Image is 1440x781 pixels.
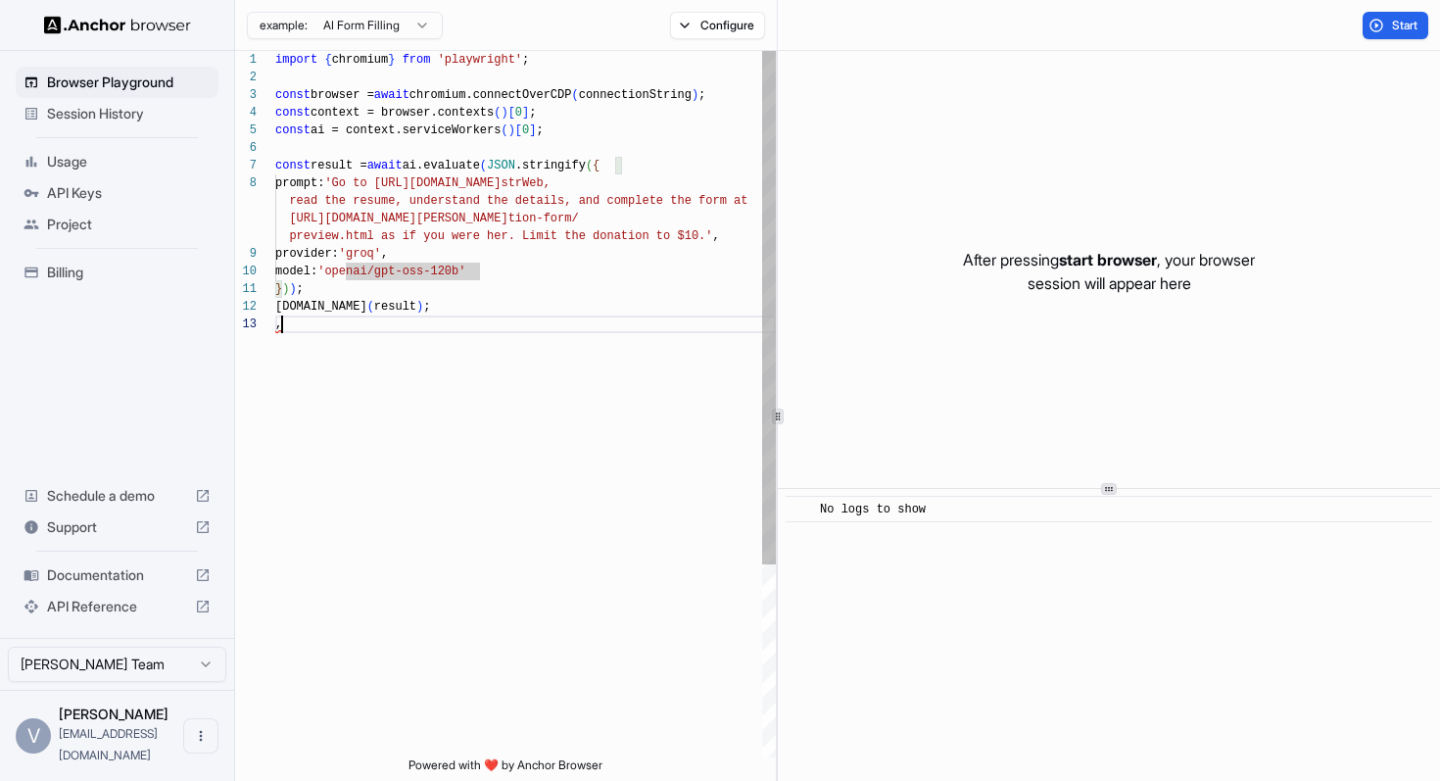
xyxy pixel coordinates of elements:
span: ( [586,159,593,172]
span: ) [692,88,698,102]
span: API Reference [47,597,187,616]
span: const [275,106,311,120]
span: prompt: [275,176,324,190]
div: 5 [235,122,257,139]
span: Support [47,517,187,537]
span: ; [522,53,529,67]
span: 'Go to [URL][DOMAIN_NAME] [324,176,501,190]
img: Anchor Logo [44,16,191,34]
span: ; [698,88,705,102]
span: ( [480,159,487,172]
span: ( [501,123,507,137]
span: } [388,53,395,67]
span: Browser Playground [47,73,211,92]
span: ete the form at [642,194,747,208]
div: 8 [235,174,257,192]
span: result = [311,159,367,172]
span: connectionString [579,88,692,102]
span: Project [47,215,211,234]
span: ( [494,106,501,120]
span: , [712,229,719,243]
span: chromium [332,53,389,67]
span: ( [571,88,578,102]
span: browser = [311,88,374,102]
span: result [374,300,416,314]
span: .stringify [515,159,586,172]
div: Project [16,209,218,240]
button: Start [1363,12,1428,39]
div: 1 [235,51,257,69]
span: Powered with ❤️ by Anchor Browser [408,757,602,781]
span: [URL][DOMAIN_NAME][PERSON_NAME] [289,212,507,225]
span: ai = context.serviceWorkers [311,123,501,137]
span: 'groq' [339,247,381,261]
div: Schedule a demo [16,480,218,512]
span: Start [1392,18,1419,33]
span: chromium.connectOverCDP [409,88,572,102]
div: Session History [16,98,218,129]
span: , [275,317,282,331]
span: Session History [47,104,211,123]
span: Usage [47,152,211,171]
span: Documentation [47,565,187,585]
span: import [275,53,317,67]
span: 0 [515,106,522,120]
div: Documentation [16,560,218,591]
span: { [324,53,331,67]
span: Schedule a demo [47,486,187,506]
span: vthai@hl.agency [59,726,158,762]
span: start browser [1059,250,1157,269]
span: ; [536,123,543,137]
div: 7 [235,157,257,174]
span: ) [282,282,289,296]
span: No logs to show [820,503,926,516]
span: } [275,282,282,296]
button: Configure [670,12,765,39]
span: [ [515,123,522,137]
span: await [374,88,409,102]
span: strWeb, [501,176,550,190]
div: Support [16,512,218,543]
div: Browser Playground [16,67,218,98]
span: ai.evaluate [403,159,480,172]
span: example: [260,18,308,33]
span: 'playwright' [438,53,522,67]
span: const [275,88,311,102]
div: Billing [16,257,218,288]
span: API Keys [47,183,211,203]
div: 11 [235,280,257,298]
span: ] [529,123,536,137]
span: preview.html as if you were her. Limit the donatio [289,229,642,243]
span: ) [289,282,296,296]
span: Billing [47,263,211,282]
div: 9 [235,245,257,263]
span: ; [529,106,536,120]
span: read the resume, understand the details, and compl [289,194,642,208]
div: API Keys [16,177,218,209]
span: await [367,159,403,172]
span: [ [508,106,515,120]
button: Open menu [183,718,218,754]
span: ) [501,106,507,120]
div: 12 [235,298,257,316]
div: 2 [235,69,257,86]
span: ) [416,300,423,314]
span: JSON [487,159,515,172]
span: , [381,247,388,261]
span: tion-form/ [508,212,579,225]
span: 0 [522,123,529,137]
div: 3 [235,86,257,104]
span: 'openai/gpt-oss-120b' [317,265,465,278]
span: const [275,123,311,137]
div: 10 [235,263,257,280]
span: ) [508,123,515,137]
div: 6 [235,139,257,157]
span: Victor Thai [59,706,168,722]
div: 13 [235,316,257,333]
span: n to $10.' [642,229,712,243]
span: [DOMAIN_NAME] [275,300,367,314]
span: model: [275,265,317,278]
span: { [593,159,600,172]
span: provider: [275,247,339,261]
div: API Reference [16,591,218,622]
